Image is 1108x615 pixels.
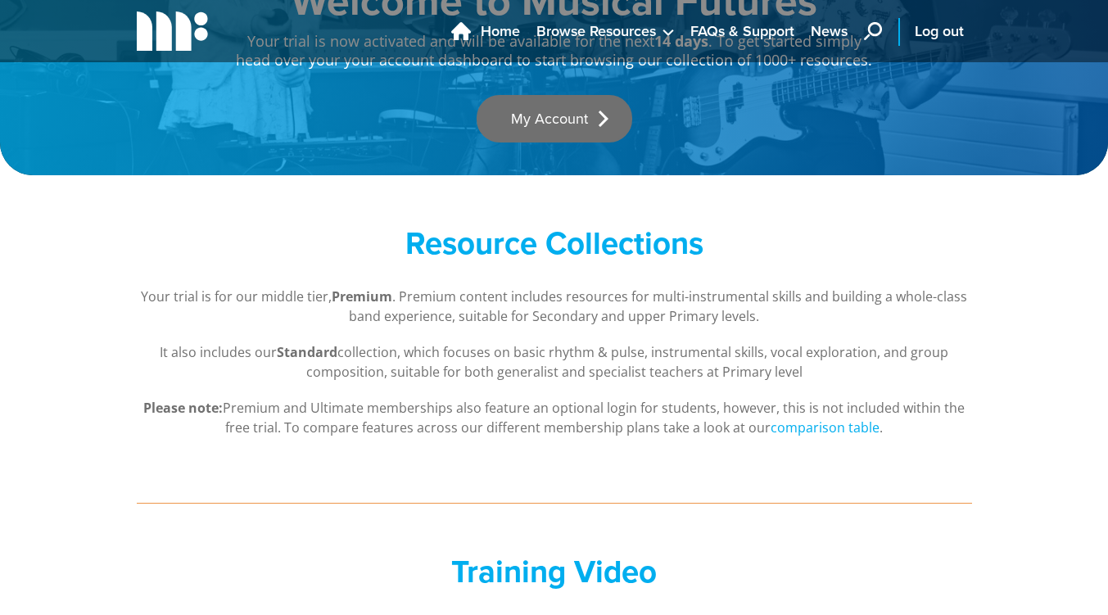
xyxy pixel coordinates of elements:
h2: Resource Collections [235,224,874,262]
span: News [811,20,848,43]
span: Log out [915,20,964,43]
h2: Training Video [235,553,874,590]
a: comparison table [771,418,880,437]
p: Your trial is for our middle tier, . Premium content includes resources for multi-instrumental sk... [137,287,972,326]
span: Home [481,20,520,43]
span: Browse Resources [536,20,656,43]
span: FAQs & Support [690,20,794,43]
strong: Premium [332,287,392,305]
p: It also includes our collection, which focuses on basic rhythm & pulse, instrumental skills, voca... [137,342,972,382]
p: Premium and Ultimate memberships also feature an optional login for students, however, this is no... [137,398,972,437]
strong: Please note: [143,399,223,417]
a: My Account [477,95,632,142]
strong: Standard [277,343,337,361]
